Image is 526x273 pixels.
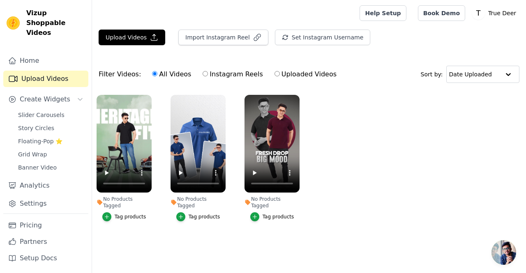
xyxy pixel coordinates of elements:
a: Slider Carousels [13,109,88,121]
input: Uploaded Videos [275,71,280,76]
a: Pricing [3,217,88,234]
a: Open chat [491,240,516,265]
span: Grid Wrap [18,150,47,158]
div: Tag products [115,213,146,220]
label: Instagram Reels [202,69,263,80]
button: T True Deer [472,6,519,21]
a: Home [3,53,88,69]
span: Vizup Shoppable Videos [26,8,85,38]
input: All Videos [152,71,157,76]
img: Vizup [7,16,20,30]
span: Banner Video [18,163,57,172]
button: Tag products [176,212,220,221]
span: Slider Carousels [18,111,65,119]
span: Story Circles [18,124,54,132]
a: Floating-Pop ⭐ [13,135,88,147]
button: Tag products [250,212,294,221]
span: Create Widgets [20,94,70,104]
div: Filter Videos: [99,65,341,84]
div: Sort by: [421,66,520,83]
div: Tag products [189,213,220,220]
button: Import Instagram Reel [178,30,268,45]
a: Partners [3,234,88,250]
label: All Videos [152,69,191,80]
a: Grid Wrap [13,149,88,160]
label: Uploaded Videos [274,69,337,80]
a: Book Demo [418,5,465,21]
a: Upload Videos [3,71,88,87]
a: Setup Docs [3,250,88,266]
a: Help Setup [360,5,406,21]
a: Settings [3,195,88,212]
div: No Products Tagged [171,196,226,209]
input: Instagram Reels [203,71,208,76]
button: Tag products [102,212,146,221]
span: Floating-Pop ⭐ [18,137,62,145]
button: Create Widgets [3,91,88,108]
a: Banner Video [13,162,88,173]
a: Story Circles [13,122,88,134]
div: No Products Tagged [245,196,300,209]
text: T [476,9,481,17]
div: Tag products [263,213,294,220]
button: Upload Videos [99,30,165,45]
a: Analytics [3,177,88,194]
button: Set Instagram Username [275,30,370,45]
p: True Deer [485,6,519,21]
div: No Products Tagged [97,196,152,209]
